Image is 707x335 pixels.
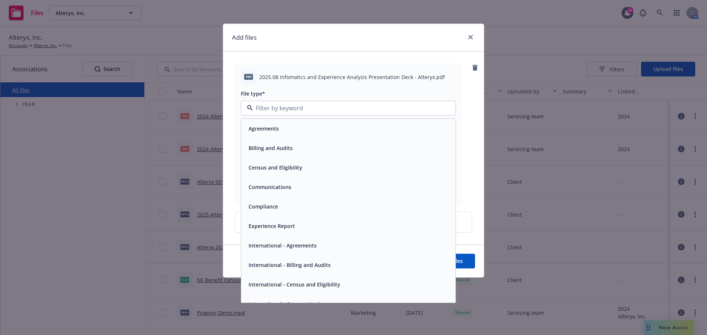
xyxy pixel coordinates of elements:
[249,144,293,152] button: Billing and Audits
[466,33,475,42] a: close
[241,90,265,97] span: File type*
[253,104,441,113] input: Filter by keyword
[235,211,472,233] div: Upload new files
[249,183,291,191] button: Communications
[244,74,253,79] span: pdf
[249,242,317,249] button: International - Agreements
[249,300,329,308] button: International - Communications
[249,261,331,269] button: International - Billing and Audits
[249,222,295,230] button: Experience Report
[259,73,445,81] span: 2025.08 Infomatics and Experience Analysis Presentation Deck - Alteryx.pdf
[232,33,257,42] h1: Add files
[249,281,340,288] button: International - Census and Eligibility
[249,203,278,210] button: Compliance
[249,125,279,132] button: Agreements
[471,63,479,72] a: remove
[249,164,302,171] button: Census and Eligibility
